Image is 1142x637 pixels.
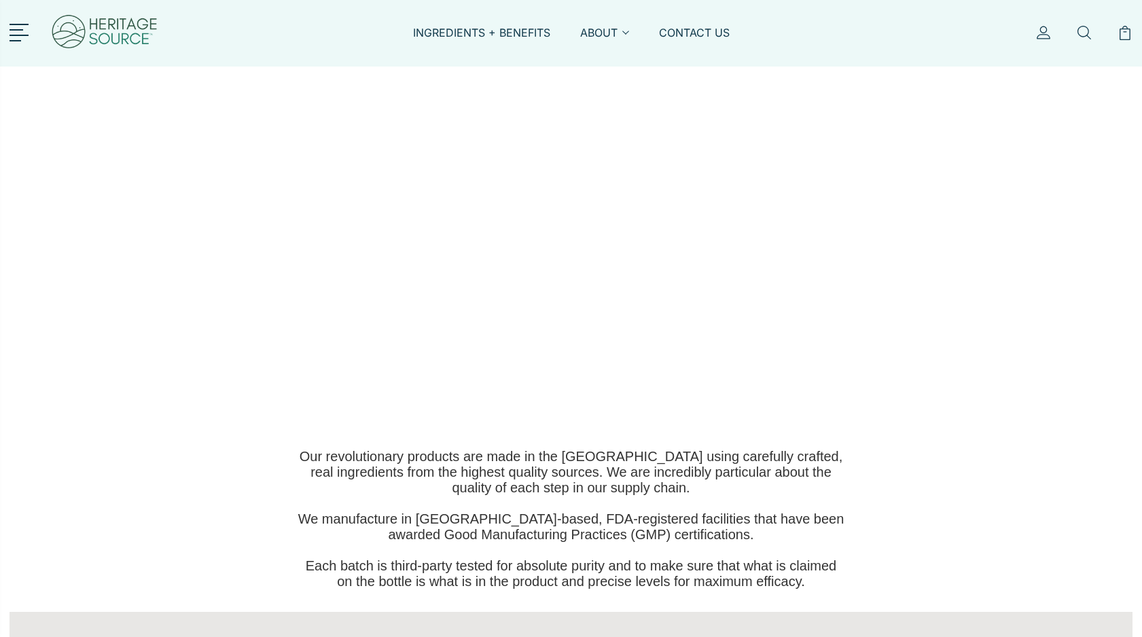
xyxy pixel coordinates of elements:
[298,449,845,496] p: Our revolutionary products are made in the [GEOGRAPHIC_DATA] using carefully crafted, real ingred...
[659,25,730,56] a: CONTACT US
[298,558,845,589] p: Each batch is third-party tested for absolute purity and to make sure that what is claimed on the...
[416,238,726,275] p: Ingredients & Benefits
[298,511,845,543] p: We manufacture in [GEOGRAPHIC_DATA]-based, FDA-registered facilities that have been awarded Good ...
[413,25,550,56] a: INGREDIENTS + BENEFITS
[580,25,629,56] a: ABOUT
[50,7,159,60] img: Heritage Source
